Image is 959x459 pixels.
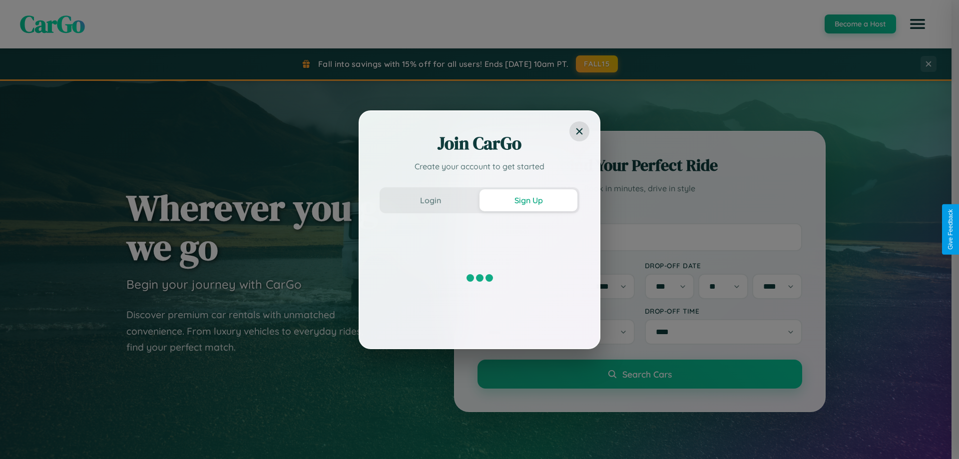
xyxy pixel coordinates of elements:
button: Login [382,189,479,211]
h2: Join CarGo [380,131,579,155]
div: Give Feedback [947,209,954,250]
button: Sign Up [479,189,577,211]
iframe: Intercom live chat [10,425,34,449]
p: Create your account to get started [380,160,579,172]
